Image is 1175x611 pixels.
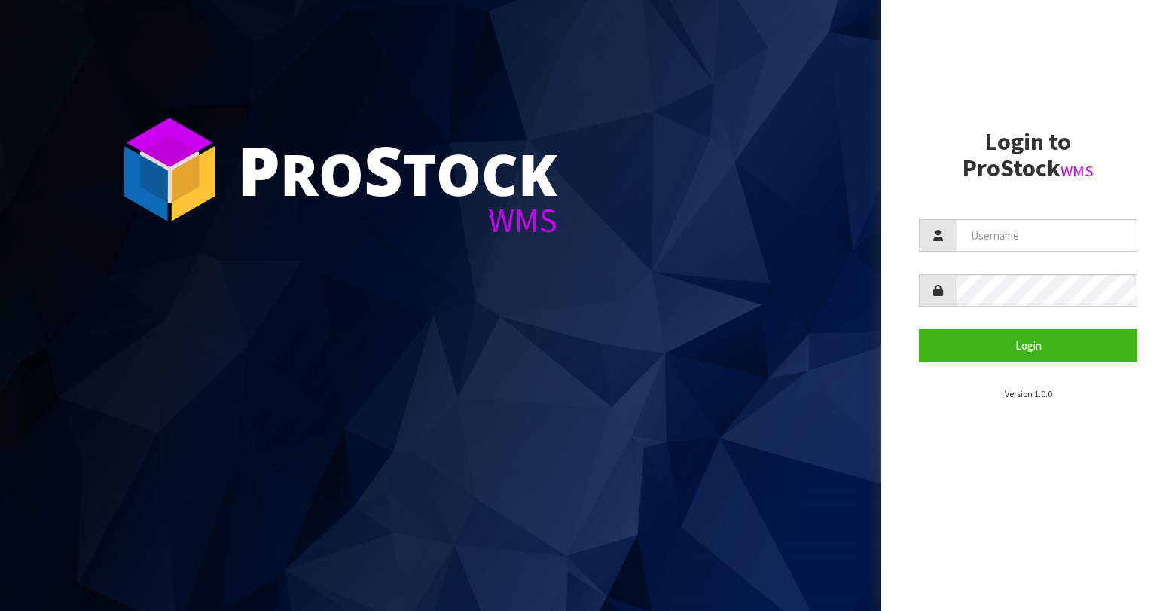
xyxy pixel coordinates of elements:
[957,219,1137,252] input: Username
[113,113,226,226] img: ProStock Cube
[919,329,1137,362] button: Login
[919,129,1137,182] h2: Login to ProStock
[364,124,403,215] span: S
[237,124,280,215] span: P
[237,136,557,203] div: ro tock
[1005,388,1052,399] small: Version 1.0.0
[237,203,557,237] div: WMS
[1061,161,1094,181] small: WMS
